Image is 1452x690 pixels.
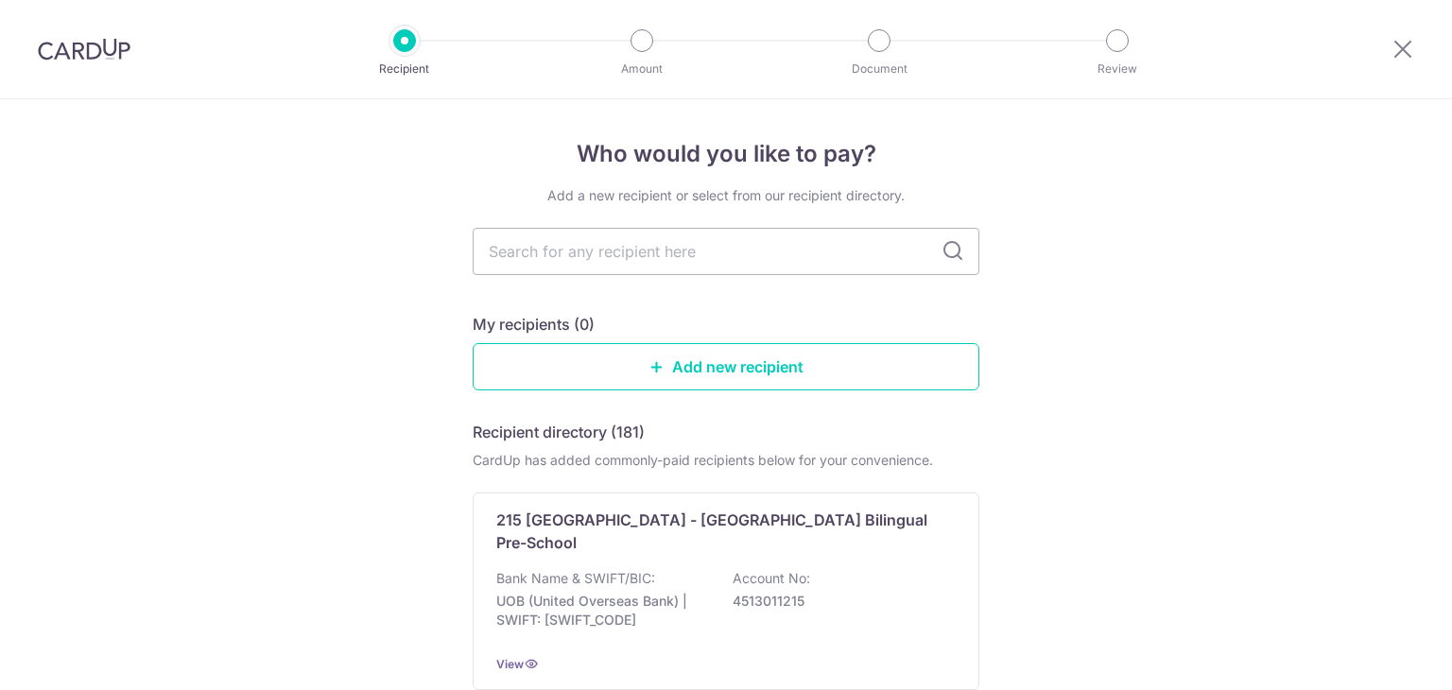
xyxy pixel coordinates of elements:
[473,137,979,171] h4: Who would you like to pay?
[733,569,810,588] p: Account No:
[809,60,949,78] p: Document
[1047,60,1187,78] p: Review
[733,592,944,611] p: 4513011215
[473,343,979,390] a: Add new recipient
[473,451,979,470] div: CardUp has added commonly-paid recipients below for your convenience.
[473,186,979,205] div: Add a new recipient or select from our recipient directory.
[572,60,712,78] p: Amount
[473,228,979,275] input: Search for any recipient here
[496,657,524,671] a: View
[496,569,655,588] p: Bank Name & SWIFT/BIC:
[1331,633,1433,681] iframe: Opens a widget where you can find more information
[473,313,595,336] h5: My recipients (0)
[473,421,645,443] h5: Recipient directory (181)
[38,38,130,60] img: CardUp
[496,509,933,554] p: 215 [GEOGRAPHIC_DATA] - [GEOGRAPHIC_DATA] Bilingual Pre-School
[335,60,475,78] p: Recipient
[496,592,708,630] p: UOB (United Overseas Bank) | SWIFT: [SWIFT_CODE]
